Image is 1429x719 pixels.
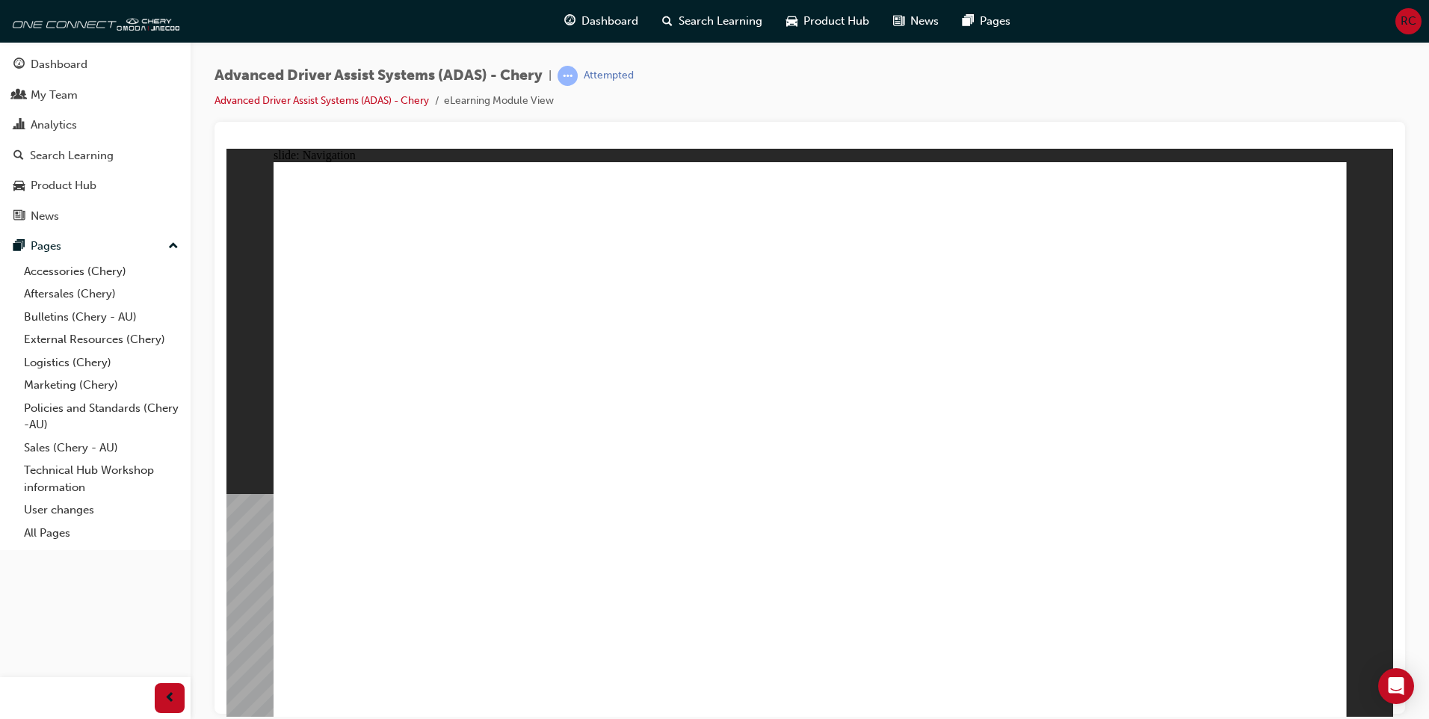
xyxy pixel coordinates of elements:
[679,13,762,30] span: Search Learning
[18,260,185,283] a: Accessories (Chery)
[6,51,185,78] a: Dashboard
[164,689,176,708] span: prev-icon
[549,67,552,84] span: |
[910,13,939,30] span: News
[7,6,179,36] img: oneconnect
[564,12,575,31] span: guage-icon
[18,499,185,522] a: User changes
[650,6,774,37] a: search-iconSearch Learning
[31,208,59,225] div: News
[444,93,554,110] li: eLearning Module View
[6,81,185,109] a: My Team
[774,6,881,37] a: car-iconProduct Hub
[662,12,673,31] span: search-icon
[18,374,185,397] a: Marketing (Chery)
[13,240,25,253] span: pages-icon
[18,351,185,374] a: Logistics (Chery)
[13,89,25,102] span: people-icon
[881,6,951,37] a: news-iconNews
[31,87,78,104] div: My Team
[13,210,25,223] span: news-icon
[31,177,96,194] div: Product Hub
[581,13,638,30] span: Dashboard
[963,12,974,31] span: pages-icon
[214,67,543,84] span: Advanced Driver Assist Systems (ADAS) - Chery
[6,232,185,260] button: Pages
[18,459,185,499] a: Technical Hub Workshop information
[6,48,185,232] button: DashboardMy TeamAnalyticsSearch LearningProduct HubNews
[18,522,185,545] a: All Pages
[18,283,185,306] a: Aftersales (Chery)
[18,436,185,460] a: Sales (Chery - AU)
[13,179,25,193] span: car-icon
[6,203,185,230] a: News
[803,13,869,30] span: Product Hub
[6,142,185,170] a: Search Learning
[13,119,25,132] span: chart-icon
[1401,13,1416,30] span: RC
[31,56,87,73] div: Dashboard
[31,238,61,255] div: Pages
[6,111,185,139] a: Analytics
[951,6,1022,37] a: pages-iconPages
[31,117,77,134] div: Analytics
[893,12,904,31] span: news-icon
[13,149,24,163] span: search-icon
[18,328,185,351] a: External Resources (Chery)
[18,397,185,436] a: Policies and Standards (Chery -AU)
[1395,8,1422,34] button: RC
[214,94,429,107] a: Advanced Driver Assist Systems (ADAS) - Chery
[552,6,650,37] a: guage-iconDashboard
[584,69,634,83] div: Attempted
[30,147,114,164] div: Search Learning
[6,172,185,200] a: Product Hub
[18,306,185,329] a: Bulletins (Chery - AU)
[13,58,25,72] span: guage-icon
[558,66,578,86] span: learningRecordVerb_ATTEMPT-icon
[980,13,1010,30] span: Pages
[1378,668,1414,704] div: Open Intercom Messenger
[168,237,179,256] span: up-icon
[786,12,797,31] span: car-icon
